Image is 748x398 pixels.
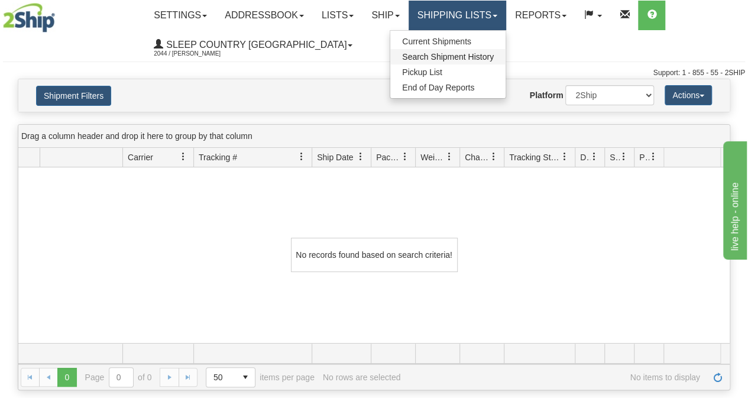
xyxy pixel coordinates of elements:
a: Ship [362,1,408,30]
span: Sleep Country [GEOGRAPHIC_DATA] [163,40,347,50]
a: Search Shipment History [390,49,506,64]
a: Pickup List [390,64,506,80]
span: Pickup Status [639,151,649,163]
div: live help - online [9,7,109,21]
span: Search Shipment History [402,52,494,62]
a: Carrier filter column settings [173,147,193,167]
a: Weight filter column settings [439,147,459,167]
span: 2044 / [PERSON_NAME] [154,48,242,60]
a: Packages filter column settings [395,147,415,167]
div: No records found based on search criteria! [291,238,458,272]
a: Tracking # filter column settings [292,147,312,167]
a: Ship Date filter column settings [351,147,371,167]
a: Pickup Status filter column settings [643,147,663,167]
a: Delivery Status filter column settings [584,147,604,167]
span: Pickup List [402,67,442,77]
a: Reports [506,1,575,30]
span: Page of 0 [85,367,152,387]
label: Platform [530,89,564,101]
img: logo2044.jpg [3,3,55,33]
span: Weight [420,151,445,163]
div: No rows are selected [323,373,401,382]
span: select [236,368,255,387]
div: grid grouping header [18,125,730,148]
a: Shipment Issues filter column settings [614,147,634,167]
span: Page 0 [57,368,76,387]
span: Tracking # [199,151,237,163]
span: Packages [376,151,401,163]
span: items per page [206,367,315,387]
span: Page sizes drop down [206,367,255,387]
span: End of Day Reports [402,83,474,92]
button: Actions [665,85,712,105]
span: Shipment Issues [610,151,620,163]
a: End of Day Reports [390,80,506,95]
span: Current Shipments [402,37,471,46]
a: Tracking Status filter column settings [555,147,575,167]
a: Sleep Country [GEOGRAPHIC_DATA] 2044 / [PERSON_NAME] [145,30,361,60]
a: Refresh [708,368,727,387]
a: Addressbook [216,1,313,30]
a: Current Shipments [390,34,506,49]
a: Shipping lists [409,1,506,30]
span: No items to display [409,373,700,382]
iframe: chat widget [721,138,747,259]
span: Tracking Status [509,151,561,163]
button: Shipment Filters [36,86,111,106]
a: Settings [145,1,216,30]
span: 50 [213,371,229,383]
a: Charge filter column settings [484,147,504,167]
span: Carrier [128,151,153,163]
span: Charge [465,151,490,163]
span: Ship Date [317,151,353,163]
div: Support: 1 - 855 - 55 - 2SHIP [3,68,745,78]
a: Lists [313,1,362,30]
span: Delivery Status [580,151,590,163]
